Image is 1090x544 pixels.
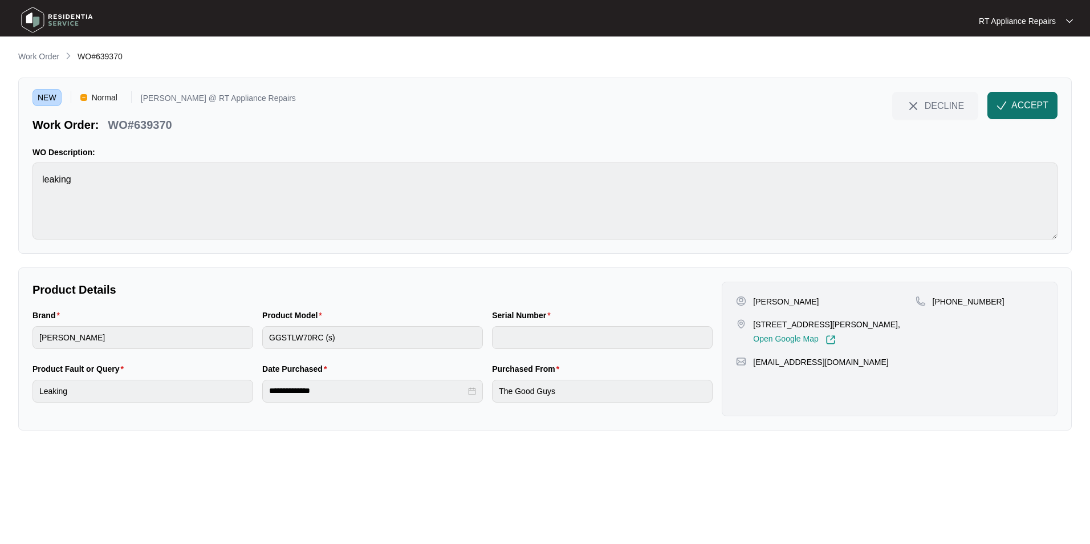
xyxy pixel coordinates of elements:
img: map-pin [736,319,746,329]
span: Normal [87,89,122,106]
input: Product Model [262,326,483,349]
input: Serial Number [492,326,713,349]
img: Link-External [825,335,836,345]
label: Serial Number [492,310,555,321]
img: user-pin [736,296,746,306]
span: DECLINE [925,99,964,112]
a: Work Order [16,51,62,63]
button: check-IconACCEPT [987,92,1058,119]
p: Work Order: [32,117,99,133]
p: [PERSON_NAME] @ RT Appliance Repairs [141,94,296,106]
label: Product Model [262,310,327,321]
p: Work Order [18,51,59,62]
p: [PERSON_NAME] [753,296,819,307]
span: NEW [32,89,62,106]
img: residentia service logo [17,3,97,37]
button: close-IconDECLINE [892,92,978,119]
img: map-pin [916,296,926,306]
p: WO#639370 [108,117,172,133]
p: [STREET_ADDRESS][PERSON_NAME], [753,319,900,330]
p: RT Appliance Repairs [979,15,1056,27]
label: Purchased From [492,363,564,375]
img: check-Icon [997,100,1007,111]
p: [PHONE_NUMBER] [933,296,1004,307]
span: WO#639370 [78,52,123,61]
img: map-pin [736,356,746,367]
p: Product Details [32,282,713,298]
input: Date Purchased [269,385,466,397]
p: WO Description: [32,147,1058,158]
p: [EMAIL_ADDRESS][DOMAIN_NAME] [753,356,888,368]
input: Product Fault or Query [32,380,253,403]
img: Vercel Logo [80,94,87,101]
span: ACCEPT [1011,99,1048,112]
label: Date Purchased [262,363,331,375]
img: close-Icon [906,99,920,113]
img: dropdown arrow [1066,18,1073,24]
textarea: leaking [32,163,1058,239]
input: Purchased From [492,380,713,403]
input: Brand [32,326,253,349]
a: Open Google Map [753,335,835,345]
label: Brand [32,310,64,321]
label: Product Fault or Query [32,363,128,375]
img: chevron-right [64,51,73,60]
